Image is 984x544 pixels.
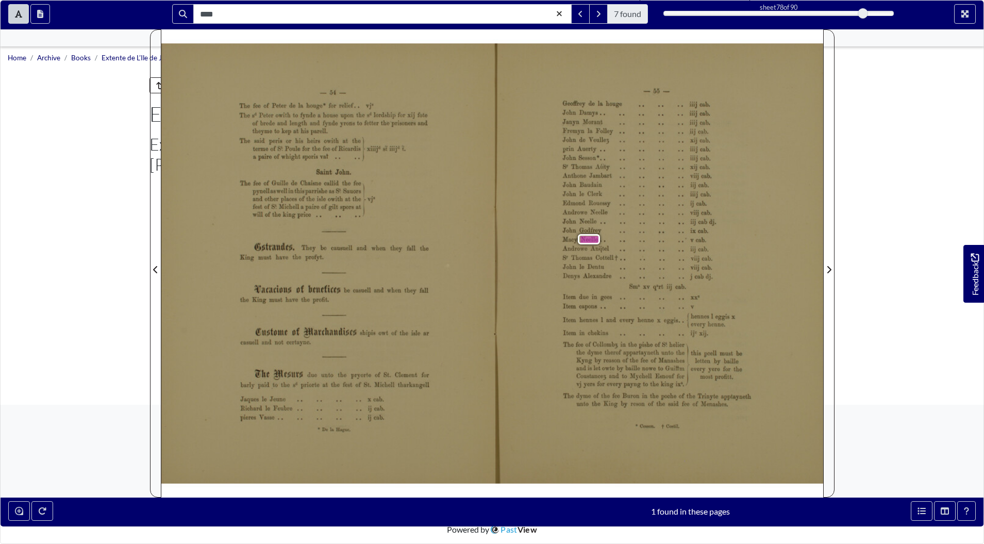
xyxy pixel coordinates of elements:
[659,184,659,188] span: .
[253,188,274,194] span: pynellas
[689,102,695,108] span: iiij
[659,149,659,153] span: .
[699,137,709,143] span: cab.
[306,196,313,202] span: the
[562,200,606,206] span: [PERSON_NAME]
[293,112,296,118] span: to
[690,173,697,179] span: viij
[579,110,594,116] span: Damys
[318,114,320,118] span: n.
[294,188,302,193] span: this
[150,29,161,498] button: Previous Page
[623,148,624,152] span: .
[681,104,681,108] span: .
[263,180,268,186] span: of
[682,175,682,179] span: .
[239,102,248,108] span: The
[340,121,353,127] span: yrons
[323,111,337,118] span: house
[589,137,606,143] span: Veulle5
[364,119,405,125] span: [PERSON_NAME]
[281,154,298,160] span: whight
[562,154,603,160] span: [PERSON_NAME]
[606,101,620,107] span: bouge
[307,137,318,143] span: heirs
[356,204,360,209] span: et
[239,112,248,118] span: The
[643,184,643,188] span: .
[293,128,297,134] span: at
[562,181,603,187] span: [PERSON_NAME]
[365,102,372,110] span: vj“
[623,184,624,188] span: .
[698,128,707,134] span: cab.
[603,113,604,117] span: .
[682,167,682,171] span: .
[322,145,329,151] span: fee
[700,146,708,152] span: cab.
[277,120,285,126] span: and
[699,119,709,125] span: cab.
[340,205,377,211] span: [PERSON_NAME]
[342,180,348,186] span: the
[639,203,640,206] span: .
[253,211,260,217] span: Will
[291,180,295,185] span: de
[911,501,932,521] button: Open metadata window
[600,112,601,116] span: .
[682,203,682,206] span: .
[639,175,640,179] span: .
[367,146,379,153] span: xiiij‘l
[302,145,308,151] span: for
[662,212,662,216] span: .
[172,4,194,24] button: Search
[310,128,326,135] span: parell.
[690,191,696,197] span: iiij
[343,187,358,193] span: Sauors
[253,155,255,159] span: 8.
[639,184,640,188] span: .
[252,120,256,126] span: of
[272,179,287,186] span: Guille
[338,145,358,152] span: Ricardis
[643,175,643,179] span: .
[623,203,624,206] span: .
[562,146,572,152] span: prin
[590,208,605,215] span: Neelle
[562,208,603,215] span: [PERSON_NAME]
[643,139,643,143] span: .
[662,112,662,117] span: .
[678,193,678,197] span: .
[323,121,336,127] span: fynde
[252,128,269,135] span: theyme
[662,194,662,197] span: .
[353,180,359,185] span: fee
[328,204,337,210] span: gilt
[253,180,260,186] span: fee
[265,211,269,217] span: of
[678,131,678,135] span: .
[263,103,268,108] span: of
[289,103,293,108] span: de
[776,3,783,11] span: 78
